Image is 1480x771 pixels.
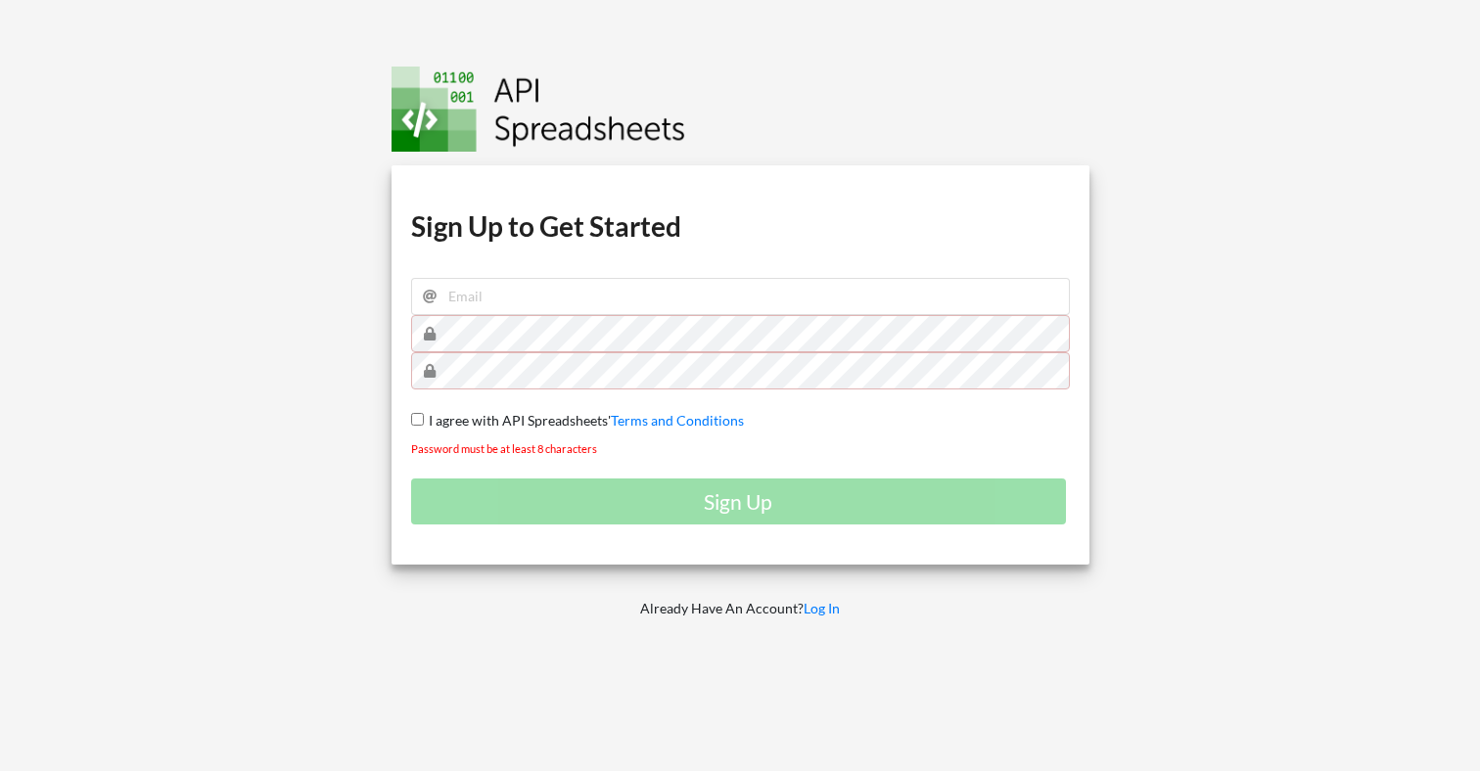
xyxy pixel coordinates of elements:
[411,278,1070,315] input: Email
[411,442,597,455] small: Password must be at least 8 characters
[611,412,744,429] a: Terms and Conditions
[424,412,611,429] span: I agree with API Spreadsheets'
[392,67,685,152] img: Logo.png
[411,208,1070,244] h1: Sign Up to Get Started
[378,599,1103,618] p: Already Have An Account?
[804,600,840,616] a: Log In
